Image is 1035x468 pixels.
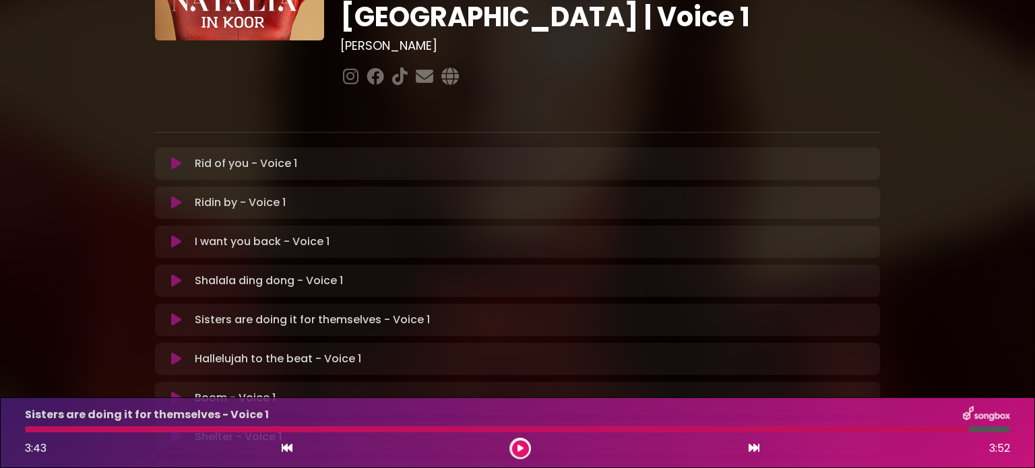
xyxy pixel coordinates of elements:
[195,273,343,289] p: Shalala ding dong - Voice 1
[195,156,297,172] p: Rid of you - Voice 1
[989,440,1010,457] span: 3:52
[25,407,269,423] p: Sisters are doing it for themselves - Voice 1
[25,440,46,456] span: 3:43
[963,406,1010,424] img: songbox-logo-white.png
[195,234,330,250] p: I want you back - Voice 1
[195,351,361,367] p: Hallelujah to the beat - Voice 1
[195,390,276,406] p: Boom - Voice 1
[195,312,430,328] p: Sisters are doing it for themselves - Voice 1
[195,195,286,211] p: Ridin by - Voice 1
[340,38,880,53] h3: [PERSON_NAME]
